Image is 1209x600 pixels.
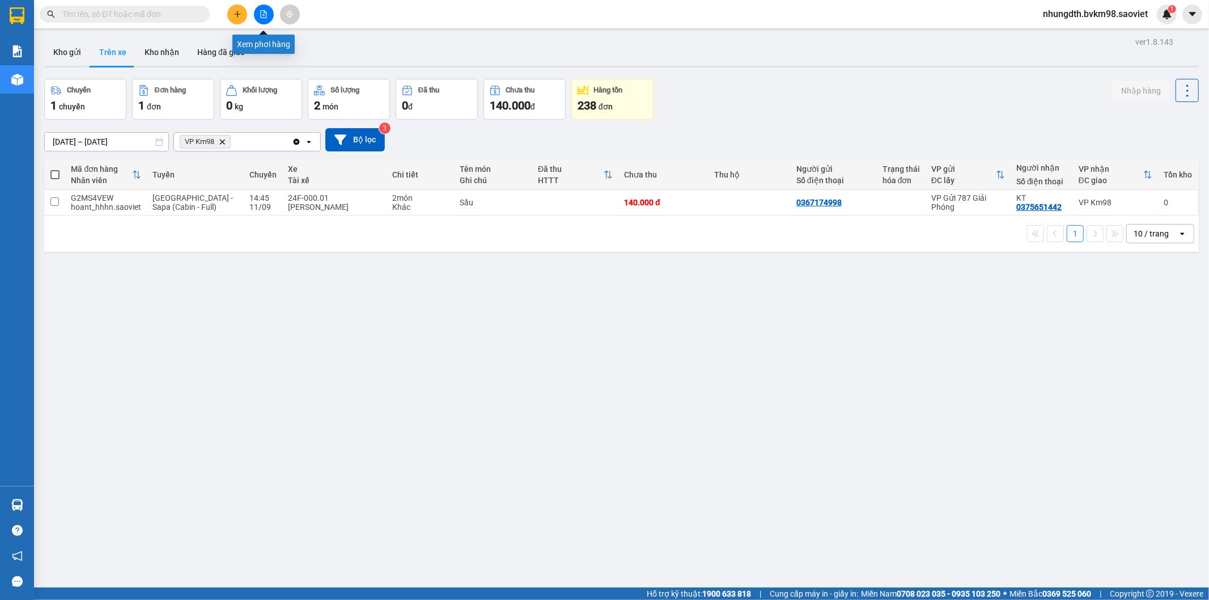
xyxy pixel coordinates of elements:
[647,588,751,600] span: Hỗ trợ kỹ thuật:
[490,99,531,112] span: 140.000
[770,588,858,600] span: Cung cấp máy in - giấy in:
[260,10,268,18] span: file-add
[44,39,90,66] button: Kho gửi
[234,10,241,18] span: plus
[286,10,294,18] span: aim
[280,5,300,24] button: aim
[12,576,23,587] span: message
[243,86,277,94] div: Khối lượng
[624,198,703,207] div: 140.000 đ
[883,176,920,185] div: hóa đơn
[220,79,302,120] button: Khối lượng0kg
[325,128,385,151] button: Bộ lọc
[1187,9,1198,19] span: caret-down
[71,193,141,202] div: G2MS4VEW
[1016,163,1067,172] div: Người nhận
[1079,198,1152,207] div: VP Km98
[594,86,623,94] div: Hàng tồn
[12,525,23,536] span: question-circle
[323,102,338,111] span: món
[138,99,145,112] span: 1
[460,198,527,207] div: Sầu
[396,79,478,120] button: Đã thu0đ
[233,136,234,147] input: Selected VP Km98.
[1016,193,1067,202] div: KT
[1178,229,1187,238] svg: open
[1162,9,1172,19] img: icon-new-feature
[1016,202,1062,212] div: 0375651442
[62,8,196,20] input: Tìm tên, số ĐT hoặc mã đơn
[308,79,390,120] button: Số lượng2món
[249,193,277,202] div: 14:45
[65,160,147,190] th: Toggle SortBy
[44,79,126,120] button: Chuyến1chuyến
[1112,81,1170,101] button: Nhập hàng
[67,86,91,94] div: Chuyến
[532,160,618,190] th: Toggle SortBy
[379,122,391,134] sup: 3
[531,102,535,111] span: đ
[460,164,527,174] div: Tên món
[1067,225,1084,242] button: 1
[254,5,274,24] button: file-add
[11,74,23,86] img: warehouse-icon
[1079,176,1143,185] div: ĐC giao
[11,499,23,511] img: warehouse-icon
[152,170,237,179] div: Tuyến
[796,176,871,185] div: Số điện thoại
[796,164,871,174] div: Người gửi
[135,39,188,66] button: Kho nhận
[10,7,24,24] img: logo-vxr
[71,164,132,174] div: Mã đơn hàng
[1016,177,1067,186] div: Số điện thoại
[702,589,751,598] strong: 1900 633 818
[897,589,1000,598] strong: 0708 023 035 - 0935 103 250
[392,170,448,179] div: Chi tiết
[90,39,135,66] button: Trên xe
[71,202,141,212] div: hoant_hhhn.saoviet
[288,176,381,185] div: Tài xế
[147,102,161,111] span: đơn
[50,99,57,112] span: 1
[1009,588,1091,600] span: Miền Bắc
[292,137,301,146] svg: Clear all
[538,164,604,174] div: Đã thu
[418,86,439,94] div: Đã thu
[883,164,920,174] div: Trạng thái
[288,164,381,174] div: Xe
[1100,588,1101,600] span: |
[392,193,448,202] div: 2 món
[1164,170,1192,179] div: Tồn kho
[714,170,785,179] div: Thu hộ
[1164,198,1192,207] div: 0
[185,137,214,146] span: VP Km98
[392,202,448,212] div: Khác
[1042,589,1091,598] strong: 0369 525 060
[249,202,277,212] div: 11/09
[314,99,320,112] span: 2
[188,39,254,66] button: Hàng đã giao
[760,588,761,600] span: |
[931,193,1005,212] div: VP Gửi 787 Giải Phóng
[1034,7,1157,21] span: nhungdth.bvkm98.saoviet
[1079,164,1143,174] div: VP nhận
[1134,228,1169,239] div: 10 / trang
[152,193,233,212] span: [GEOGRAPHIC_DATA] - Sapa (Cabin - Full)
[288,202,381,212] div: [PERSON_NAME]
[578,99,596,112] span: 238
[796,198,842,207] div: 0367174998
[132,79,214,120] button: Đơn hàng1đơn
[235,102,243,111] span: kg
[59,102,85,111] span: chuyến
[1146,590,1154,598] span: copyright
[1003,591,1007,596] span: ⚪️
[155,86,186,94] div: Đơn hàng
[402,99,408,112] span: 0
[249,170,277,179] div: Chuyến
[180,135,231,149] span: VP Km98, close by backspace
[926,160,1011,190] th: Toggle SortBy
[71,176,132,185] div: Nhân viên
[11,45,23,57] img: solution-icon
[1135,36,1173,48] div: ver 1.8.143
[599,102,613,111] span: đơn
